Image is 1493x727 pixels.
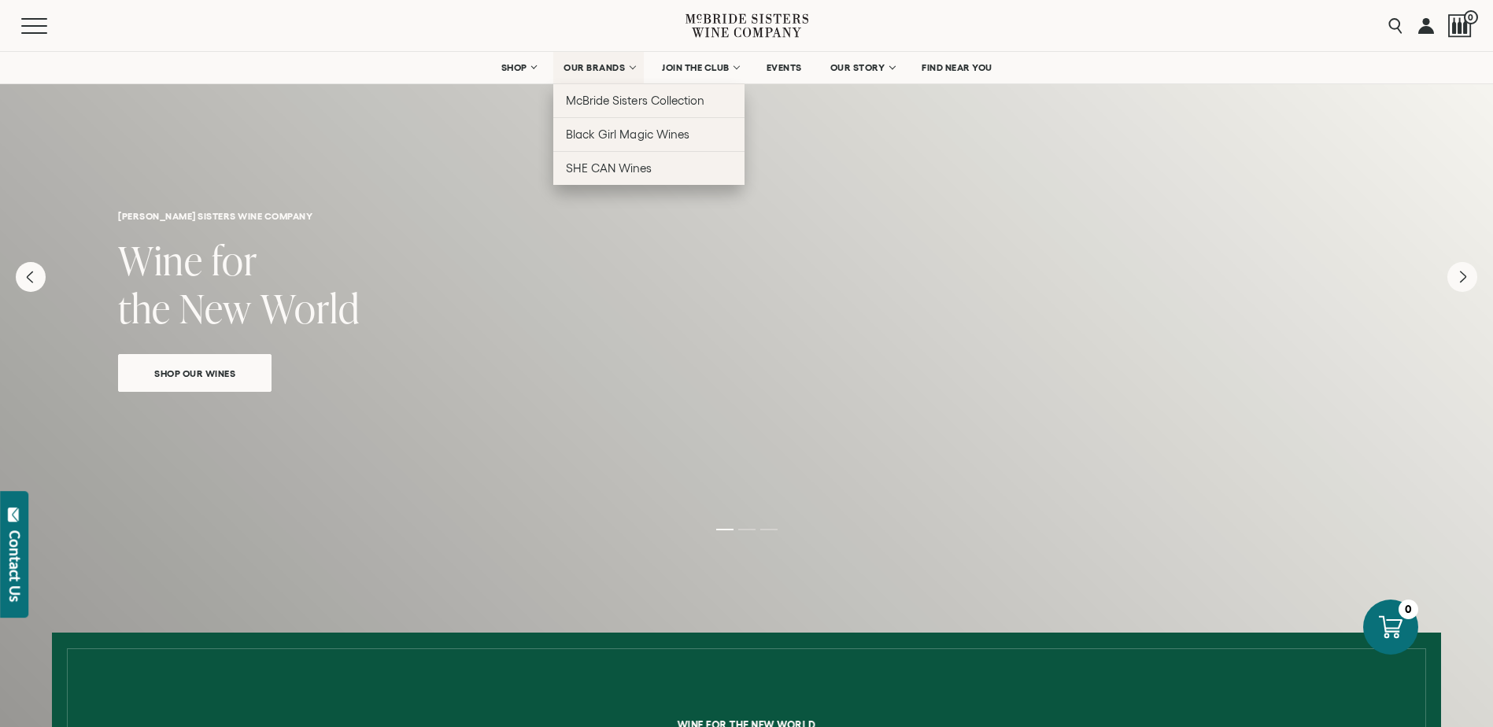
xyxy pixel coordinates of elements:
span: Wine [118,233,203,287]
a: SHOP [490,52,545,83]
a: EVENTS [756,52,812,83]
span: OUR BRANDS [564,62,625,73]
span: the [118,281,171,335]
h6: [PERSON_NAME] sisters wine company [118,211,1375,221]
li: Page dot 1 [716,529,734,530]
span: World [261,281,360,335]
div: 0 [1399,600,1418,619]
button: Next [1447,262,1477,292]
a: JOIN THE CLUB [652,52,748,83]
span: Shop Our Wines [127,364,263,382]
button: Mobile Menu Trigger [21,18,78,34]
span: 0 [1464,10,1478,24]
a: Shop Our Wines [118,354,272,392]
li: Page dot 3 [760,529,778,530]
span: OUR STORY [830,62,885,73]
span: FIND NEAR YOU [922,62,992,73]
span: New [179,281,252,335]
a: FIND NEAR YOU [911,52,1003,83]
div: Contact Us [7,530,23,602]
a: SHE CAN Wines [553,151,745,185]
a: OUR STORY [820,52,904,83]
span: SHOP [501,62,527,73]
li: Page dot 2 [738,529,756,530]
span: for [212,233,257,287]
a: Black Girl Magic Wines [553,117,745,151]
button: Previous [16,262,46,292]
a: McBride Sisters Collection [553,83,745,117]
span: JOIN THE CLUB [662,62,730,73]
span: EVENTS [767,62,802,73]
span: Black Girl Magic Wines [566,127,689,141]
a: OUR BRANDS [553,52,644,83]
span: SHE CAN Wines [566,161,652,175]
span: McBride Sisters Collection [566,94,704,107]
